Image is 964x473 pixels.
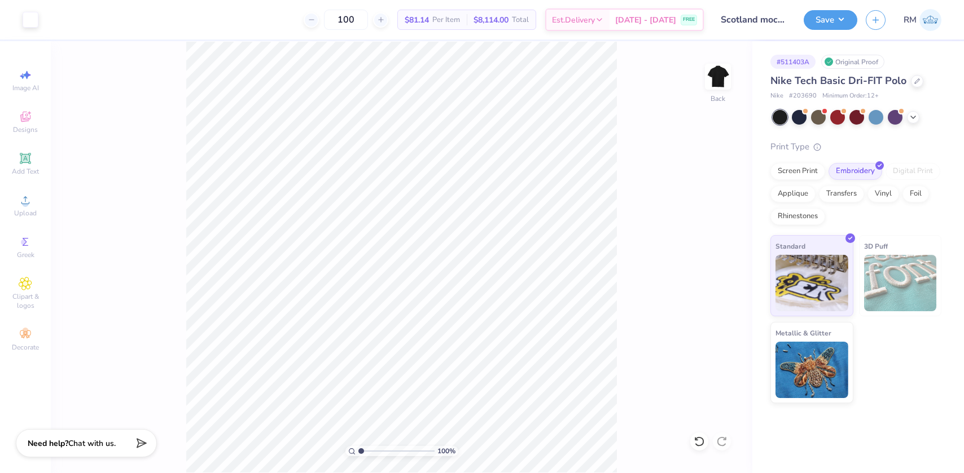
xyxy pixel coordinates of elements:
[902,185,929,202] div: Foil
[437,446,455,456] span: 100 %
[804,10,857,30] button: Save
[552,14,595,26] span: Est. Delivery
[324,10,368,30] input: – –
[432,14,460,26] span: Per Item
[904,14,917,26] span: RM
[68,438,116,449] span: Chat with us.
[821,55,884,69] div: Original Proof
[474,14,509,26] span: $8,114.00
[775,327,831,339] span: Metallic & Glitter
[864,255,937,311] img: 3D Puff
[789,91,817,101] span: # 203690
[822,91,879,101] span: Minimum Order: 12 +
[17,250,34,259] span: Greek
[867,185,899,202] div: Vinyl
[14,209,37,218] span: Upload
[13,125,38,134] span: Designs
[6,292,45,310] span: Clipart & logos
[512,14,529,26] span: Total
[770,185,816,202] div: Applique
[615,14,676,26] span: [DATE] - [DATE]
[770,163,825,180] div: Screen Print
[770,55,816,69] div: # 511403A
[405,14,429,26] span: $81.14
[775,240,805,252] span: Standard
[707,65,729,88] img: Back
[770,208,825,225] div: Rhinestones
[775,255,848,311] img: Standard
[712,8,795,31] input: Untitled Design
[864,240,888,252] span: 3D Puff
[904,9,941,31] a: RM
[770,140,941,153] div: Print Type
[12,167,39,176] span: Add Text
[775,342,848,398] img: Metallic & Glitter
[12,343,39,352] span: Decorate
[886,163,940,180] div: Digital Print
[770,91,783,101] span: Nike
[12,83,39,92] span: Image AI
[770,74,906,87] span: Nike Tech Basic Dri-FIT Polo
[711,94,725,104] div: Back
[28,438,68,449] strong: Need help?
[919,9,941,31] img: Roberta Manuel
[819,185,864,202] div: Transfers
[683,16,695,24] span: FREE
[829,163,882,180] div: Embroidery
